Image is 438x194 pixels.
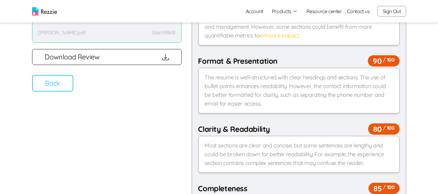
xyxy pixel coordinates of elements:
button: Download Review [32,49,182,65]
a: Resource center [306,7,342,15]
div: Format & Presentation [198,55,400,67]
span: 80 [368,123,399,135]
div: The resume is well-structured with clear headings and sections. The use of bullet points enhances... [198,68,400,113]
a: Contact us [347,7,370,15]
span: / 100 [383,56,394,63]
img: logo [32,7,57,16]
button: Back [32,75,73,92]
p: Size: 598kB [152,29,175,36]
div: Clarity & Readability [198,123,400,135]
button: Sign Out [378,6,406,17]
span: 85 [368,183,399,194]
div: Most sections are clear and concise, but some sentences are lengthy and could be broken down for ... [198,136,400,173]
div: Completeness [198,183,400,194]
span: / 100 [383,124,394,132]
button: Products [272,7,298,15]
span: enhance impact [259,32,299,39]
span: / 100 [383,183,394,191]
p: [PERSON_NAME].pdf [39,29,86,36]
span: 90 [368,55,399,67]
a: Account [241,5,268,17]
